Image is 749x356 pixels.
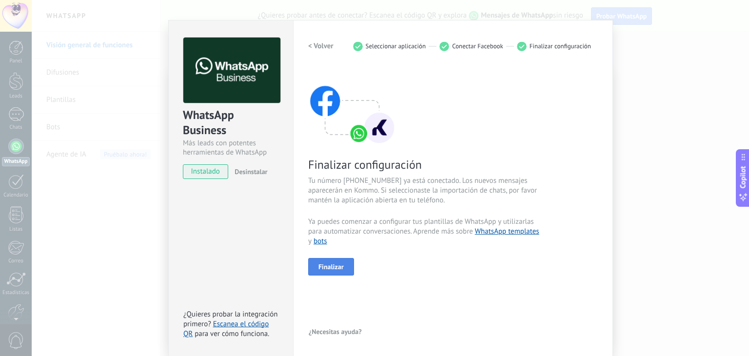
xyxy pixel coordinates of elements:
[314,237,327,246] a: bots
[183,319,269,338] a: Escanea el código QR
[183,164,228,179] span: instalado
[309,328,362,335] span: ¿Necesitas ayuda?
[235,167,267,176] span: Desinstalar
[308,176,540,205] span: Tu número [PHONE_NUMBER] ya está conectado. Los nuevos mensajes aparecerán en Kommo. Si seleccion...
[183,38,280,103] img: logo_main.png
[183,138,279,157] div: Más leads con potentes herramientas de WhatsApp
[308,324,362,339] button: ¿Necesitas ayuda?
[183,107,279,138] div: WhatsApp Business
[452,42,503,50] span: Conectar Facebook
[530,42,591,50] span: Finalizar configuración
[475,227,539,236] a: WhatsApp templates
[231,164,267,179] button: Desinstalar
[366,42,426,50] span: Seleccionar aplicación
[183,310,278,329] span: ¿Quieres probar la integración primero?
[308,41,334,51] h2: < Volver
[308,67,396,145] img: connect with facebook
[318,263,344,270] span: Finalizar
[738,166,748,189] span: Copilot
[195,329,269,338] span: para ver cómo funciona.
[308,38,334,55] button: < Volver
[308,157,540,172] span: Finalizar configuración
[308,258,354,276] button: Finalizar
[308,217,540,246] span: Ya puedes comenzar a configurar tus plantillas de WhatsApp y utilizarlas para automatizar convers...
